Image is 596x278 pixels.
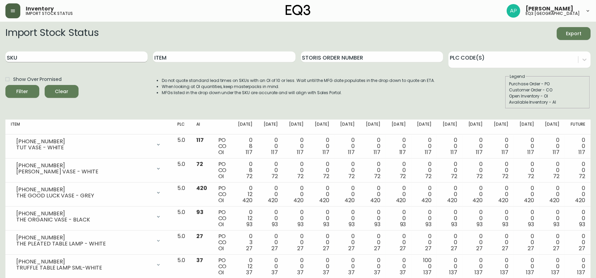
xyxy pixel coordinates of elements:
span: 37 [348,269,355,276]
button: Clear [45,85,79,98]
th: [DATE] [437,120,463,134]
div: 0 0 [340,209,355,228]
div: 0 0 [314,185,329,204]
div: 0 0 [263,209,278,228]
span: OI [218,196,224,204]
div: 0 0 [493,209,508,228]
div: PO CO [218,137,227,155]
div: 0 0 [289,185,304,204]
span: 117 [527,148,534,156]
div: 0 0 [519,137,534,155]
div: 0 0 [391,185,406,204]
span: 420 [396,196,406,204]
div: 0 0 [263,233,278,252]
div: 0 0 [340,257,355,276]
span: 72 [196,160,203,168]
div: 0 0 [468,185,483,204]
span: OI [218,220,224,228]
div: 0 0 [263,257,278,276]
th: [DATE] [412,120,437,134]
img: 3897410ab0ebf58098a0828baeda1fcd [507,4,520,18]
span: 72 [502,172,508,180]
span: OI [218,244,224,252]
span: [PERSON_NAME] [526,6,573,12]
span: 420 [370,196,380,204]
th: [DATE] [283,120,309,134]
th: AI [191,120,213,134]
div: 0 0 [570,185,585,204]
span: 27 [297,244,304,252]
div: 0 0 [391,209,406,228]
h5: eq3 [GEOGRAPHIC_DATA] [526,12,580,16]
div: 0 0 [289,233,304,252]
div: PO CO [218,185,227,204]
th: [DATE] [309,120,335,134]
img: logo [286,5,311,16]
span: 72 [246,172,252,180]
span: 72 [297,172,304,180]
div: 0 0 [519,233,534,252]
div: 0 0 [289,137,304,155]
div: [PHONE_NUMBER] [16,163,152,169]
button: Export [557,27,591,40]
span: 27 [196,232,203,240]
div: 0 0 [468,209,483,228]
div: Customer Order - CO [509,87,586,93]
div: 0 0 [442,185,457,204]
span: Export [562,29,585,38]
div: 0 0 [391,137,406,155]
div: THE GOOD LUCK VASE - GREY [16,193,152,199]
div: THE ORGANIC VASE - BLACK [16,217,152,223]
span: 27 [451,244,457,252]
span: 93 [477,220,483,228]
div: 0 0 [289,161,304,179]
span: 420 [524,196,534,204]
div: 0 0 [263,161,278,179]
span: 27 [553,244,559,252]
div: [PHONE_NUMBER] [16,187,152,193]
legend: Legend [509,73,526,80]
div: 0 8 [238,137,252,155]
div: 0 0 [545,137,560,155]
span: 72 [451,172,457,180]
div: 0 0 [570,161,585,179]
div: [PHONE_NUMBER]THE GOOD LUCK VASE - GREY [11,185,167,200]
span: 93 [349,220,355,228]
th: [DATE] [360,120,386,134]
span: 117 [246,148,252,156]
span: 137 [551,269,559,276]
span: 420 [293,196,304,204]
span: 117 [348,148,355,156]
span: 117 [502,148,508,156]
span: 137 [449,269,457,276]
span: 37 [374,269,380,276]
div: 0 0 [442,233,457,252]
div: 0 0 [340,161,355,179]
th: Future [565,120,591,134]
span: 93 [374,220,380,228]
span: OI [218,148,224,156]
div: 0 0 [391,161,406,179]
span: OI [218,269,224,276]
th: [DATE] [232,120,258,134]
div: 0 0 [417,161,432,179]
span: 93 [425,220,432,228]
div: 0 0 [570,137,585,155]
div: 0 0 [417,137,432,155]
span: 93 [196,208,203,216]
span: 117 [323,148,329,156]
div: TRUFFLE TABLE LAMP SML-WHITE [16,265,152,271]
span: 93 [246,220,252,228]
span: 72 [271,172,278,180]
span: Clear [50,87,73,96]
div: 0 0 [263,185,278,204]
span: 117 [297,148,304,156]
span: 72 [348,172,355,180]
span: 37 [196,256,203,264]
span: 137 [577,269,585,276]
span: 420 [421,196,432,204]
span: 93 [400,220,406,228]
div: 0 0 [391,257,406,276]
div: 0 0 [263,137,278,155]
div: 0 0 [417,185,432,204]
